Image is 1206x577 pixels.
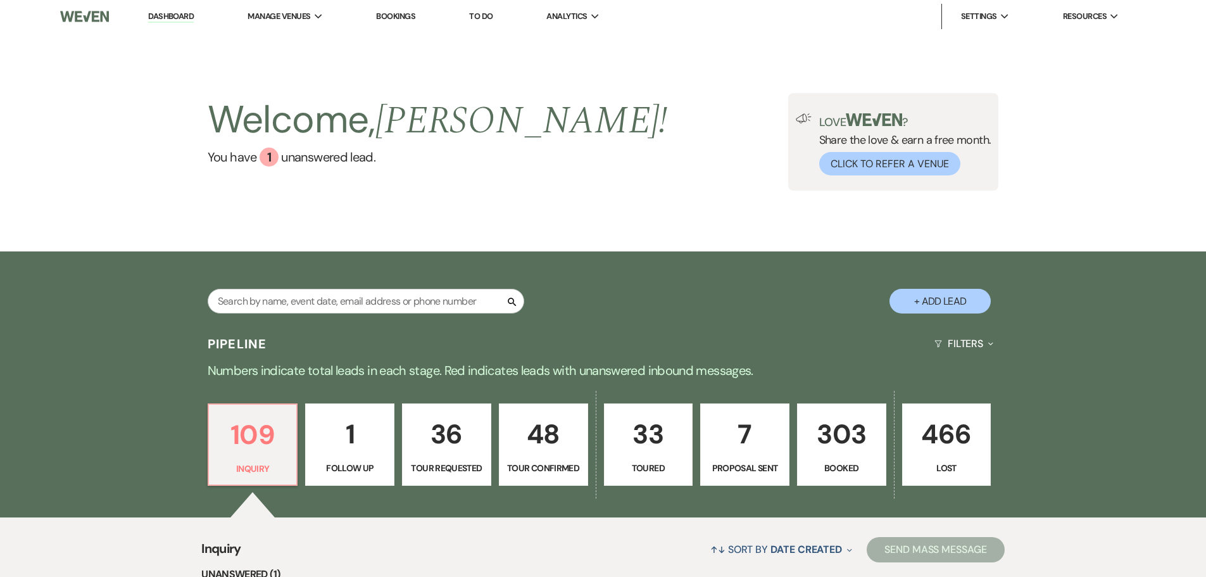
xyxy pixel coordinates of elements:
[410,461,483,475] p: Tour Requested
[819,152,960,175] button: Click to Refer a Venue
[507,461,580,475] p: Tour Confirmed
[217,462,289,476] p: Inquiry
[499,403,588,486] a: 48Tour Confirmed
[929,327,998,360] button: Filters
[148,360,1059,381] p: Numbers indicate total leads in each stage. Red indicates leads with unanswered inbound messages.
[376,11,415,22] a: Bookings
[1063,10,1107,23] span: Resources
[889,289,991,314] button: + Add Lead
[812,113,991,175] div: Share the love & earn a free month.
[796,113,812,124] img: loud-speaker-illustration.svg
[248,10,310,23] span: Manage Venues
[313,413,386,455] p: 1
[208,289,524,314] input: Search by name, event date, email address or phone number
[846,113,902,126] img: weven-logo-green.svg
[910,413,983,455] p: 466
[770,543,842,556] span: Date Created
[148,11,194,23] a: Dashboard
[469,11,493,22] a: To Do
[208,93,668,148] h2: Welcome,
[507,413,580,455] p: 48
[805,413,878,455] p: 303
[902,403,991,486] a: 466Lost
[375,92,668,150] span: [PERSON_NAME] !
[867,537,1005,562] button: Send Mass Message
[797,403,886,486] a: 303Booked
[961,10,997,23] span: Settings
[60,3,108,30] img: Weven Logo
[708,413,781,455] p: 7
[604,403,693,486] a: 33Toured
[313,461,386,475] p: Follow Up
[208,335,267,353] h3: Pipeline
[208,148,668,167] a: You have 1 unanswered lead.
[708,461,781,475] p: Proposal Sent
[805,461,878,475] p: Booked
[705,533,857,566] button: Sort By Date Created
[410,413,483,455] p: 36
[819,113,991,128] p: Love ?
[217,414,289,456] p: 109
[612,413,685,455] p: 33
[700,403,789,486] a: 7Proposal Sent
[612,461,685,475] p: Toured
[208,403,298,486] a: 109Inquiry
[402,403,491,486] a: 36Tour Requested
[201,539,241,566] span: Inquiry
[910,461,983,475] p: Lost
[260,148,279,167] div: 1
[710,543,725,556] span: ↑↓
[305,403,394,486] a: 1Follow Up
[546,10,587,23] span: Analytics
